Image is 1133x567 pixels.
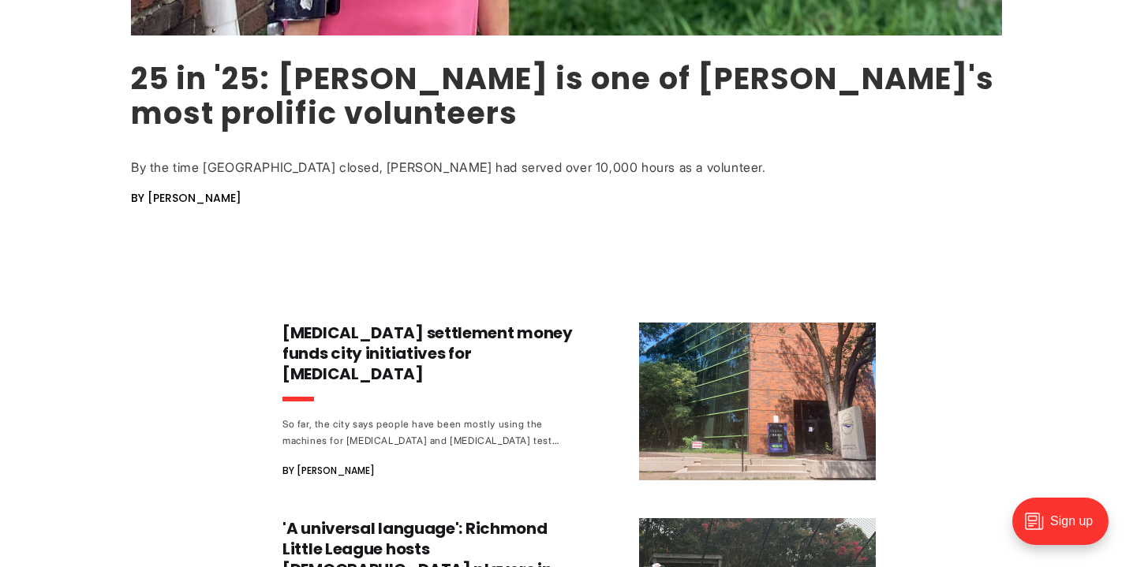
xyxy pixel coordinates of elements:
[131,159,1002,176] div: By the time [GEOGRAPHIC_DATA] closed, [PERSON_NAME] had served over 10,000 hours as a volunteer.
[131,190,241,206] span: By [PERSON_NAME]
[131,58,995,134] a: 25 in '25: [PERSON_NAME] is one of [PERSON_NAME]'s most prolific volunteers
[282,461,375,480] span: By [PERSON_NAME]
[282,323,576,384] h3: [MEDICAL_DATA] settlement money funds city initiatives for [MEDICAL_DATA]
[639,323,876,480] img: Opioid settlement money funds city initiatives for harm reduction
[282,416,576,449] div: So far, the city says people have been mostly using the machines for [MEDICAL_DATA] and [MEDICAL_...
[282,323,876,480] a: [MEDICAL_DATA] settlement money funds city initiatives for [MEDICAL_DATA] So far, the city says p...
[999,490,1133,567] iframe: portal-trigger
